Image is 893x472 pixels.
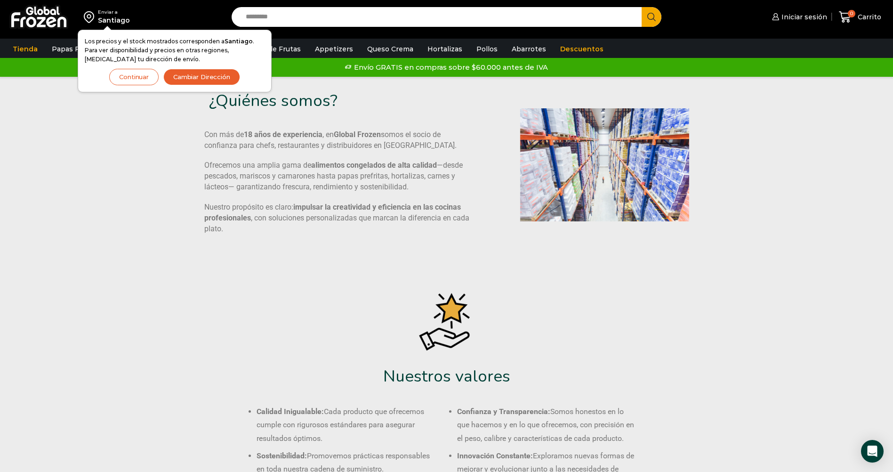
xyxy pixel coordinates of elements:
a: Appetizers [310,40,358,58]
a: Pulpa de Frutas [242,40,306,58]
img: address-field-icon.svg [84,9,98,25]
li: Cada producto que ofrecemos cumple con rigurosos estándares para asegurar resultados óptimos. [257,405,436,446]
a: Pollos [472,40,502,58]
strong: Santiago [225,38,253,45]
span: Carrito [855,12,881,22]
li: Somos honestos en lo que hacemos y en lo que ofrecemos, con precisión en el peso, calibre y carac... [457,405,637,446]
p: Nuestro propósito es claro: , con soluciones personalizadas que marcan la diferencia en cada plato. [204,202,472,235]
p: Con más de , en somos el socio de confianza para chefs, restaurantes y distribuidores en [GEOGRAP... [204,130,472,151]
a: Queso Crema [362,40,418,58]
button: Continuar [109,69,159,85]
p: Los precios y el stock mostrados corresponden a . Para ver disponibilidad y precios en otras regi... [85,37,265,64]
a: Papas Fritas [47,40,99,58]
div: Open Intercom Messenger [861,440,884,463]
b: alimentos congelados de alta calidad [311,161,437,170]
span: Iniciar sesión [779,12,827,22]
b: Global Frozen [334,130,381,139]
a: Tienda [8,40,42,58]
a: Abarrotes [507,40,551,58]
span: 0 [848,10,855,17]
a: Descuentos [555,40,608,58]
button: Search button [642,7,661,27]
b: Confianza y Transparencia: [457,407,550,416]
b: Innovación Constante: [457,451,533,460]
a: Iniciar sesión [770,8,827,26]
b: impulsar la creatividad y eficiencia en las cocinas profesionales [204,203,461,222]
div: Santiago [98,16,130,25]
button: Cambiar Dirección [163,69,240,85]
b: 18 años de experiencia [244,130,322,139]
a: 0 Carrito [837,6,884,28]
b: Calidad Inigualable: [257,407,324,416]
div: Enviar a [98,9,130,16]
p: Ofrecemos una amplia gama de —desde pescados, mariscos y camarones hasta papas prefritas, hortali... [204,160,472,193]
b: Sostenibilidad: [257,451,307,460]
a: Hortalizas [423,40,467,58]
h2: Nuestros valores [188,366,706,386]
h3: ¿Quiénes somos? [209,91,437,111]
